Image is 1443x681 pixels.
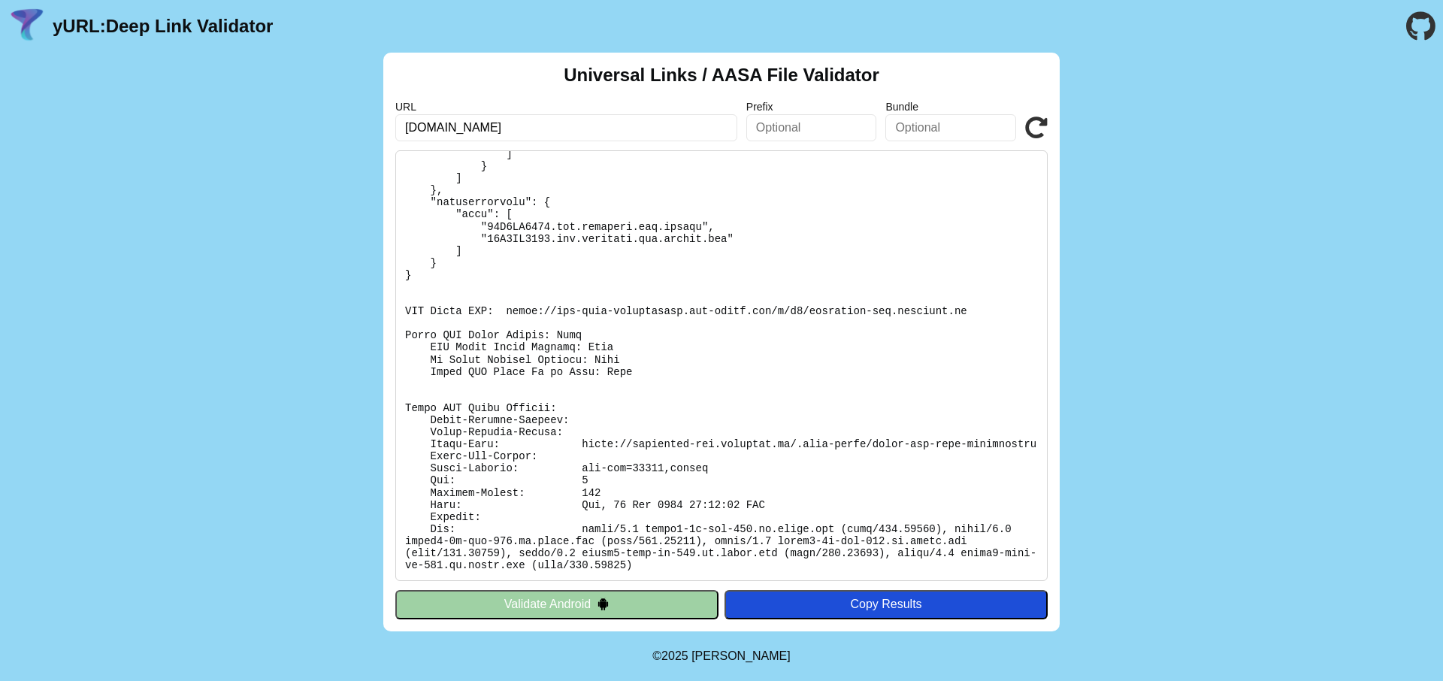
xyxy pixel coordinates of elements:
label: Bundle [885,101,1016,113]
button: Validate Android [395,590,718,619]
label: URL [395,101,737,113]
label: Prefix [746,101,877,113]
img: yURL Logo [8,7,47,46]
a: yURL:Deep Link Validator [53,16,273,37]
input: Optional [885,114,1016,141]
div: Copy Results [732,598,1040,611]
input: Optional [746,114,877,141]
h2: Universal Links / AASA File Validator [564,65,879,86]
input: Required [395,114,737,141]
button: Copy Results [725,590,1048,619]
img: droidIcon.svg [597,598,610,610]
pre: Lorem ipsu do: sitam://consectet-adi.elitsedd.ei/.temp-incid/utlab-etd-magn-aliquaenima Mi Veniam... [395,150,1048,581]
span: 2025 [661,649,688,662]
footer: © [652,631,790,681]
a: Michael Ibragimchayev's Personal Site [691,649,791,662]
